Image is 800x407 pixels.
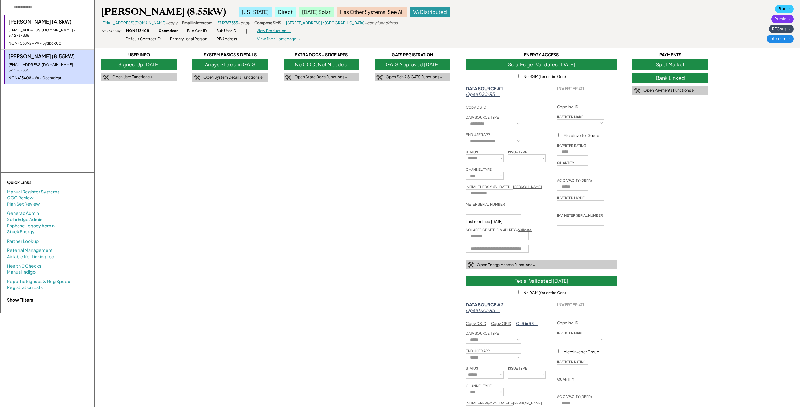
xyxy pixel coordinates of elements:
div: INVERTER MODEL [557,195,587,200]
div: METER SERIAL NUMBER [466,202,505,207]
div: Signed Up [DATE] [101,59,177,70]
div: Compose SMS [254,20,281,26]
div: INVERTER RATING [557,360,586,364]
div: Copy Inv. ID [557,104,578,110]
div: Purple → [771,15,794,23]
div: NON413408 [126,28,149,34]
div: Bub Gen ID [187,28,207,34]
div: [PERSON_NAME] (8.55kW) [101,6,226,18]
a: Stuck Energy [7,229,35,235]
u: [PERSON_NAME] [513,401,542,405]
div: Quick Links [7,179,70,186]
div: Copy Inv. ID [557,321,578,326]
a: Generac Admin [7,210,39,216]
div: GATS REGISTRATION [375,52,450,58]
div: Open System Details Functions ↓ [203,75,263,80]
div: CHANNEL TYPE [466,383,492,388]
strong: DATA SOURCE #1 [466,86,503,91]
div: STATUS [466,366,478,371]
a: COC Review [7,195,34,201]
div: INITIAL ENERGY VALIDATED - [466,184,542,189]
div: INVERTER MAKE [557,114,583,119]
div: Blue → [775,5,794,13]
img: tool-icon.png [285,75,291,80]
div: INITIAL ENERGY VALIDATED - [466,401,542,405]
div: Copy ORID [491,321,511,326]
a: Registration Lists [7,284,43,291]
a: Referral Management [7,247,53,254]
div: | [246,28,247,34]
div: QUANTITY [557,377,574,382]
div: VA Distributed [410,7,450,17]
strong: DATA SOURCE #2 [466,302,504,307]
a: Reports: Signups & Reg Speed [7,278,70,285]
div: OaR in RB → [516,321,538,326]
div: GATS Approved [DATE] [375,59,450,70]
div: ISSUE TYPE [508,150,527,154]
div: QUANTITY [557,160,574,165]
div: Default Contract ID [126,36,161,42]
div: DATA SOURCE TYPE [466,115,499,120]
div: NON453892 - VA - 5ydbck0o [8,41,91,46]
em: Open DS in RB → [466,91,500,97]
div: STATUS [466,150,478,154]
div: INVERTER #1 [557,302,584,307]
a: Enphase Legacy Admin [7,223,55,229]
div: [PERSON_NAME] (4.8kW) [8,18,91,25]
div: END USER APP [466,348,490,353]
a: Health 0 Checks [7,263,41,269]
div: EXTRA DOCS + STATE APPS [284,52,359,58]
a: Manual Register Systems [7,189,59,195]
div: USER INFO [101,52,177,58]
div: [PERSON_NAME] (8.55kW) [8,53,91,60]
div: Copy DS ID [466,105,486,110]
div: click to copy: [101,29,121,33]
div: Open Energy Access Functions ↓ [477,262,535,268]
a: SolarEdge Admin [7,216,42,223]
div: NON413408 - VA - 0aemdcar [8,75,91,81]
div: - copy [238,20,250,26]
div: [EMAIL_ADDRESS][DOMAIN_NAME] - 5712767335 [8,62,91,73]
div: Arrays Stored in GATS [192,59,268,70]
div: - copy full address [365,20,398,26]
u: [PERSON_NAME] [513,185,542,189]
a: [STREET_ADDRESS] / [GEOGRAPHIC_DATA] [286,20,365,25]
div: View Production → [257,28,291,34]
div: ISSUE TYPE [508,366,527,371]
a: [EMAIL_ADDRESS][DOMAIN_NAME] [101,20,166,25]
div: Spot Market [632,59,708,70]
div: [DATE] Solar [299,7,334,17]
div: INVERTER #1 [557,86,584,91]
div: AC CAPACITY (DEPR) [557,394,592,399]
em: Open DS in RB → [466,307,500,313]
label: No RGM (for entire Gen) [523,74,566,79]
div: INVERTER MAKE [557,331,583,335]
a: Manual Indigo [7,269,36,275]
div: - copy [166,20,177,26]
img: tool-icon.png [467,262,474,268]
div: 0aemdcar [159,28,178,34]
div: SolarEdge: Validated [DATE] [466,59,617,70]
img: tool-icon.png [103,75,109,80]
strong: Show Filters [7,297,33,303]
a: Plan Set Review [7,201,40,207]
div: [EMAIL_ADDRESS][DOMAIN_NAME] - 5712767335 [8,28,91,38]
div: Open State Docs Functions ↓ [295,75,347,80]
div: Email in Intercom [182,20,212,26]
div: Copy DS ID [466,321,486,326]
div: SOLAREDGE SITE ID & API KEY - [466,227,532,232]
img: tool-icon.png [194,75,200,81]
label: Microinverter Group [563,349,599,354]
div: RB Address [217,36,237,42]
div: [US_STATE] [239,7,272,17]
label: Microinverter Group [563,133,599,138]
div: No COC; Not Needed [284,59,359,70]
div: END USER APP [466,132,490,137]
div: Intercom → [767,35,794,43]
div: Bub User ID [216,28,236,34]
div: Open User Functions ↓ [112,75,153,80]
div: Bank Linked [632,73,708,83]
a: Validate [518,228,532,232]
div: Has Other Systems, See All [337,7,407,17]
